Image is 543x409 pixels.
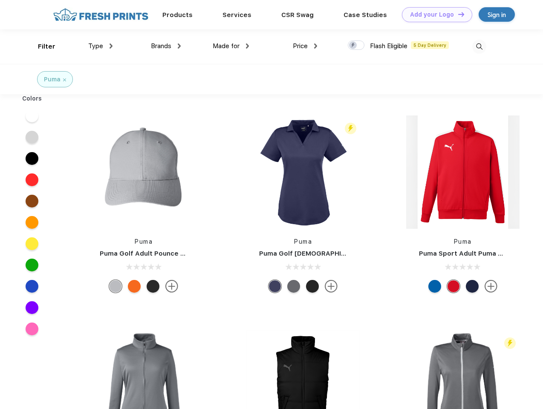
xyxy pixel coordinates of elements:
img: flash_active_toggle.svg [345,123,356,134]
span: Price [293,42,308,50]
div: Lapis Blue [428,280,441,293]
div: Peacoat [269,280,281,293]
a: Products [162,11,193,19]
span: Made for [213,42,240,50]
div: Puma [44,75,61,84]
img: dropdown.png [110,43,113,49]
img: fo%20logo%202.webp [51,7,151,22]
img: func=resize&h=266 [87,115,200,229]
div: Sign in [488,10,506,20]
div: Puma Black [147,280,159,293]
div: Filter [38,42,55,52]
img: dropdown.png [314,43,317,49]
a: Services [222,11,251,19]
div: Puma Black [306,280,319,293]
span: Type [88,42,103,50]
a: Puma [454,238,472,245]
div: Add your Logo [410,11,454,18]
div: Quarry [109,280,122,293]
img: more.svg [165,280,178,293]
a: Puma [294,238,312,245]
a: Puma Golf Adult Pounce Adjustable Cap [100,250,230,257]
img: DT [458,12,464,17]
div: High Risk Red [447,280,460,293]
a: Sign in [479,7,515,22]
span: 5 Day Delivery [411,41,449,49]
img: filter_cancel.svg [63,78,66,81]
img: func=resize&h=266 [406,115,520,229]
div: Vibrant Orange [128,280,141,293]
a: Puma Golf [DEMOGRAPHIC_DATA]' Icon Golf Polo [259,250,417,257]
span: Brands [151,42,171,50]
a: CSR Swag [281,11,314,19]
div: Colors [16,94,49,103]
img: flash_active_toggle.svg [504,337,516,349]
img: dropdown.png [178,43,181,49]
img: more.svg [485,280,497,293]
div: Quiet Shade [287,280,300,293]
img: desktop_search.svg [472,40,486,54]
img: more.svg [325,280,338,293]
span: Flash Eligible [370,42,407,50]
img: dropdown.png [246,43,249,49]
a: Puma [135,238,153,245]
div: Peacoat [466,280,479,293]
img: func=resize&h=266 [246,115,360,229]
